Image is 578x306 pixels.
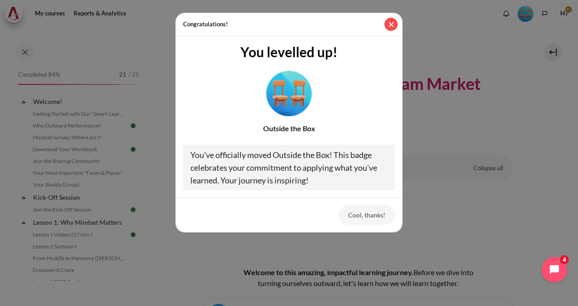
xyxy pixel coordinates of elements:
div: You've officially moved Outside the Box! This badge celebrates your commitment to applying what y... [183,145,395,190]
div: Outside the Box [183,123,395,134]
h3: You levelled up! [183,44,395,60]
button: Close [384,18,398,31]
button: Cool, thanks! [339,205,395,224]
div: Level #4 [266,67,312,116]
img: Level #4 [266,70,312,116]
h5: Congratulations! [183,20,228,29]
